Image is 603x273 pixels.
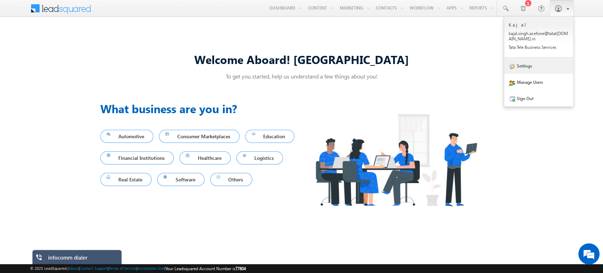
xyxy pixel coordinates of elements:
div: infocomm dialer [48,254,117,264]
a: Manage Users [504,74,573,90]
span: Education [252,132,288,141]
span: 77804 [235,266,246,271]
span: Financial Institutions [107,153,168,163]
span: Software [164,175,198,184]
a: Contact Support [80,266,108,271]
span: Consumer Marketplaces [165,132,233,141]
p: Tata Tele Busin ess Servi ces [509,45,569,50]
span: Healthcare [186,153,224,163]
a: Sign Out [504,90,573,106]
span: Automotive [107,132,147,141]
a: Settings [504,58,573,74]
h3: What business are you in? [100,100,302,117]
p: kajal .sing h.ace fone@ tatat [DOMAIN_NAME] .in [509,31,569,41]
a: Kajal kajal.singh.acefone@tatat[DOMAIN_NAME].in Tata Tele Business Services [504,17,573,58]
a: Terms of Service [109,266,136,271]
span: Your Leadsquared Account Number is [165,266,246,271]
span: Logistics [243,153,277,163]
p: To get you started, help us understand a few things about you! [100,72,503,80]
img: Industry.png [302,100,490,220]
span: © 2025 LeadSquared | | | | | [30,265,246,272]
a: About [69,266,79,271]
div: Welcome Aboard! [GEOGRAPHIC_DATA] [100,52,503,67]
p: Kajal [509,22,569,28]
span: Real Estate [107,175,146,184]
span: Others [217,175,246,184]
a: Acceptable Use [137,266,164,271]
